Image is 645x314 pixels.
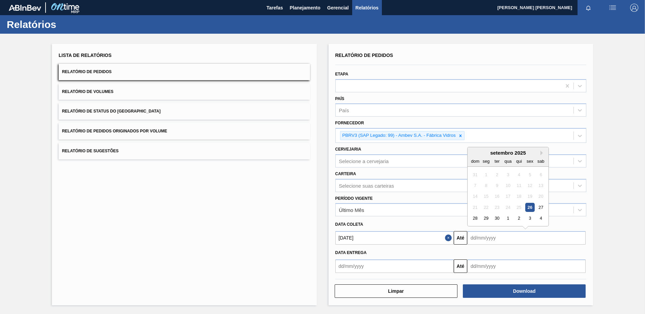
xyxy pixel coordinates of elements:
[514,170,524,179] div: Not available quinta-feira, 4 de setembro de 2025
[59,53,112,58] span: Lista de Relatórios
[493,157,502,166] div: ter
[514,181,524,190] div: Not available quinta-feira, 11 de setembro de 2025
[503,170,512,179] div: Not available quarta-feira, 3 de setembro de 2025
[609,4,617,12] img: userActions
[335,231,454,245] input: dd/mm/yyyy
[59,143,310,159] button: Relatório de Sugestões
[536,181,545,190] div: Not available sábado, 13 de setembro de 2025
[481,214,490,223] div: Choose segunda-feira, 29 de setembro de 2025
[540,151,545,155] button: Next Month
[335,171,356,176] label: Carteira
[339,207,364,213] div: Último Mês
[62,89,113,94] span: Relatório de Volumes
[536,170,545,179] div: Not available sábado, 6 de setembro de 2025
[356,4,378,12] span: Relatórios
[503,203,512,212] div: Not available quarta-feira, 24 de setembro de 2025
[536,192,545,201] div: Not available sábado, 20 de setembro de 2025
[454,231,467,245] button: Até
[493,214,502,223] div: Choose terça-feira, 30 de setembro de 2025
[470,169,546,224] div: month 2025-09
[62,149,119,153] span: Relatório de Sugestões
[335,96,344,101] label: País
[481,170,490,179] div: Not available segunda-feira, 1 de setembro de 2025
[335,72,348,76] label: Etapa
[536,214,545,223] div: Choose sábado, 4 de outubro de 2025
[340,131,457,140] div: PBRV3 (SAP Legado: 99) - Ambev S.A. - Fábrica Vidros
[59,123,310,139] button: Relatório de Pedidos Originados por Volume
[493,203,502,212] div: Not available terça-feira, 23 de setembro de 2025
[59,64,310,80] button: Relatório de Pedidos
[525,170,534,179] div: Not available sexta-feira, 5 de setembro de 2025
[514,157,524,166] div: qui
[578,3,599,12] button: Notificações
[503,181,512,190] div: Not available quarta-feira, 10 de setembro de 2025
[62,129,167,133] span: Relatório de Pedidos Originados por Volume
[335,250,367,255] span: Data entrega
[335,147,361,152] label: Cervejaria
[525,203,534,212] div: Choose sexta-feira, 26 de setembro de 2025
[445,231,454,245] button: Close
[339,158,389,164] div: Selecione a cervejaria
[493,181,502,190] div: Not available terça-feira, 9 de setembro de 2025
[335,222,363,227] span: Data coleta
[335,53,393,58] span: Relatório de Pedidos
[536,203,545,212] div: Choose sábado, 27 de setembro de 2025
[514,214,524,223] div: Choose quinta-feira, 2 de outubro de 2025
[481,181,490,190] div: Not available segunda-feira, 8 de setembro de 2025
[471,181,480,190] div: Not available domingo, 7 de setembro de 2025
[335,196,373,201] label: Período Vigente
[471,170,480,179] div: Not available domingo, 31 de agosto de 2025
[339,107,349,113] div: País
[503,157,512,166] div: qua
[327,4,349,12] span: Gerencial
[630,4,638,12] img: Logout
[471,157,480,166] div: dom
[481,203,490,212] div: Not available segunda-feira, 22 de setembro de 2025
[59,84,310,100] button: Relatório de Volumes
[59,103,310,120] button: Relatório de Status do [GEOGRAPHIC_DATA]
[467,231,586,245] input: dd/mm/yyyy
[536,157,545,166] div: sab
[62,69,112,74] span: Relatório de Pedidos
[493,170,502,179] div: Not available terça-feira, 2 de setembro de 2025
[468,150,549,156] div: setembro 2025
[493,192,502,201] div: Not available terça-feira, 16 de setembro de 2025
[481,157,490,166] div: seg
[335,259,454,273] input: dd/mm/yyyy
[335,284,457,298] button: Limpar
[503,192,512,201] div: Not available quarta-feira, 17 de setembro de 2025
[503,214,512,223] div: Choose quarta-feira, 1 de outubro de 2025
[471,203,480,212] div: Not available domingo, 21 de setembro de 2025
[454,259,467,273] button: Até
[335,121,364,125] label: Fornecedor
[514,192,524,201] div: Not available quinta-feira, 18 de setembro de 2025
[471,214,480,223] div: Choose domingo, 28 de setembro de 2025
[525,192,534,201] div: Not available sexta-feira, 19 de setembro de 2025
[481,192,490,201] div: Not available segunda-feira, 15 de setembro de 2025
[525,214,534,223] div: Choose sexta-feira, 3 de outubro de 2025
[467,259,586,273] input: dd/mm/yyyy
[339,183,394,188] div: Selecione suas carteiras
[514,203,524,212] div: Not available quinta-feira, 25 de setembro de 2025
[290,4,320,12] span: Planejamento
[267,4,283,12] span: Tarefas
[525,181,534,190] div: Not available sexta-feira, 12 de setembro de 2025
[471,192,480,201] div: Not available domingo, 14 de setembro de 2025
[9,5,41,11] img: TNhmsLtSVTkK8tSr43FrP2fwEKptu5GPRR3wAAAABJRU5ErkJggg==
[62,109,161,114] span: Relatório de Status do [GEOGRAPHIC_DATA]
[7,21,127,28] h1: Relatórios
[463,284,586,298] button: Download
[525,157,534,166] div: sex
